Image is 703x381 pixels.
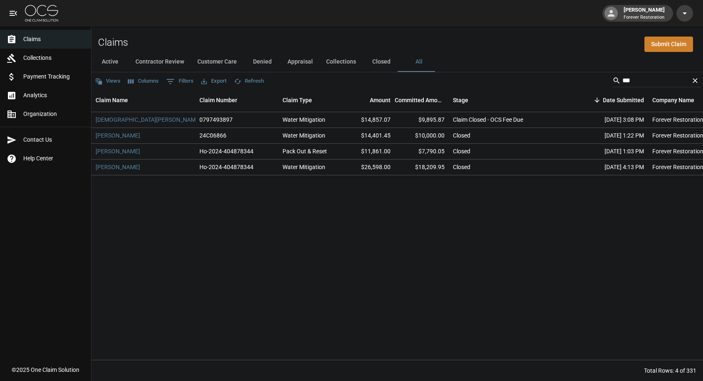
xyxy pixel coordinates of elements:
[283,116,325,124] div: Water Mitigation
[23,72,84,81] span: Payment Tracking
[395,88,449,112] div: Committed Amount
[23,91,84,100] span: Analytics
[96,147,140,155] a: [PERSON_NAME]
[23,110,84,118] span: Organization
[449,88,573,112] div: Stage
[91,52,703,72] div: dynamic tabs
[129,52,191,72] button: Contractor Review
[573,88,648,112] div: Date Submitted
[395,160,449,175] div: $18,209.95
[395,144,449,160] div: $7,790.05
[453,116,523,124] div: Claim Closed - OCS Fee Due
[283,163,325,171] div: Water Mitigation
[195,88,278,112] div: Claim Number
[12,366,79,374] div: © 2025 One Claim Solution
[395,128,449,144] div: $10,000.00
[453,147,470,155] div: Closed
[341,160,395,175] div: $26,598.00
[652,88,694,112] div: Company Name
[243,52,281,72] button: Denied
[341,88,395,112] div: Amount
[624,14,665,21] p: Forever Restoration
[23,35,84,44] span: Claims
[23,135,84,144] span: Contact Us
[232,75,266,88] button: Refresh
[453,88,468,112] div: Stage
[453,131,470,140] div: Closed
[199,116,233,124] div: 0797493897
[689,74,701,87] button: Clear
[591,94,603,106] button: Sort
[612,74,701,89] div: Search
[96,88,128,112] div: Claim Name
[199,131,226,140] div: 24C06866
[341,128,395,144] div: $14,401.45
[573,128,648,144] div: [DATE] 1:22 PM
[320,52,363,72] button: Collections
[573,112,648,128] div: [DATE] 3:08 PM
[370,88,391,112] div: Amount
[283,88,312,112] div: Claim Type
[93,75,123,88] button: Views
[96,116,201,124] a: [DEMOGRAPHIC_DATA][PERSON_NAME]
[199,88,237,112] div: Claim Number
[91,52,129,72] button: Active
[341,112,395,128] div: $14,857.07
[573,144,648,160] div: [DATE] 1:03 PM
[199,147,253,155] div: Ho-2024-404878344
[573,160,648,175] div: [DATE] 4:13 PM
[98,37,128,49] h2: Claims
[620,6,668,21] div: [PERSON_NAME]
[23,154,84,163] span: Help Center
[25,5,58,22] img: ocs-logo-white-transparent.png
[164,75,196,88] button: Show filters
[126,75,161,88] button: Select columns
[341,144,395,160] div: $11,861.00
[603,88,644,112] div: Date Submitted
[91,88,195,112] div: Claim Name
[363,52,400,72] button: Closed
[96,163,140,171] a: [PERSON_NAME]
[5,5,22,22] button: open drawer
[96,131,140,140] a: [PERSON_NAME]
[400,52,438,72] button: All
[278,88,341,112] div: Claim Type
[395,88,445,112] div: Committed Amount
[644,366,696,375] div: Total Rows: 4 of 331
[283,131,325,140] div: Water Mitigation
[283,147,327,155] div: Pack Out & Reset
[281,52,320,72] button: Appraisal
[23,54,84,62] span: Collections
[395,112,449,128] div: $9,895.87
[199,163,253,171] div: Ho-2024-404878344
[644,37,693,52] a: Submit Claim
[453,163,470,171] div: Closed
[191,52,243,72] button: Customer Care
[199,75,229,88] button: Export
